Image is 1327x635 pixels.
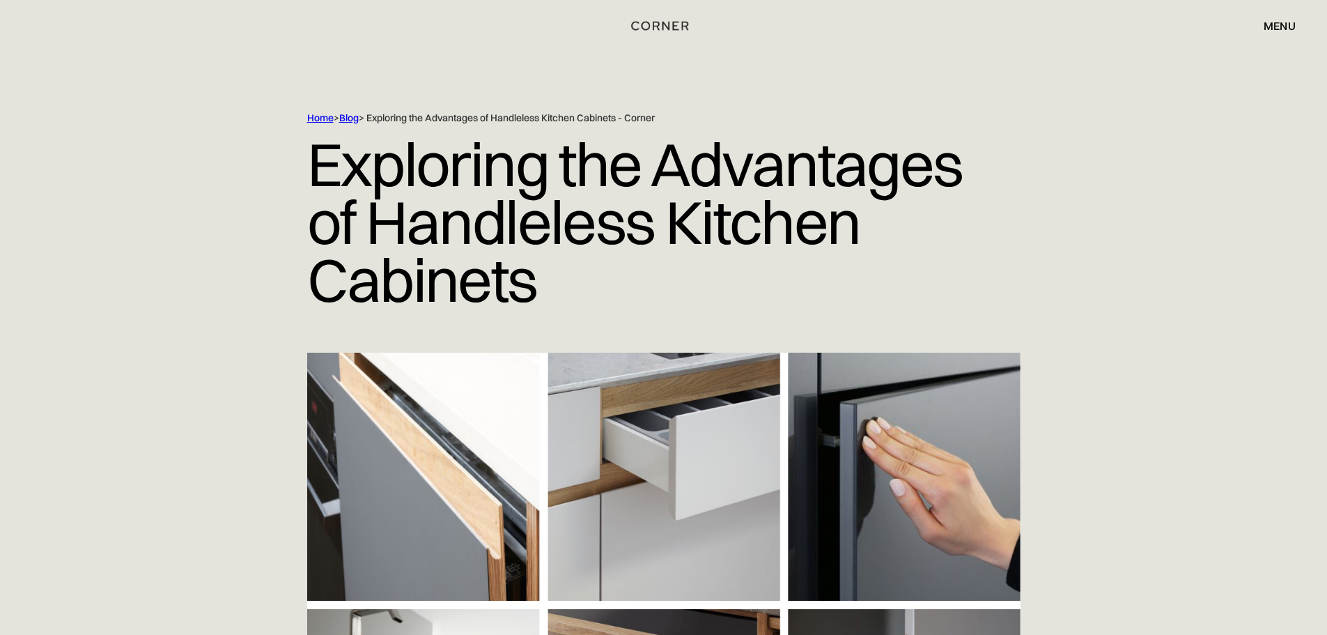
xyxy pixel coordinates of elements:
a: home [616,17,711,35]
div: > > Exploring the Advantages of Handleless Kitchen Cabinets - Corner [307,112,962,125]
div: menu [1250,14,1296,38]
a: Blog [339,112,359,124]
div: menu [1264,20,1296,31]
h1: Exploring the Advantages of Handleless Kitchen Cabinets [307,125,1021,319]
a: Home [307,112,334,124]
